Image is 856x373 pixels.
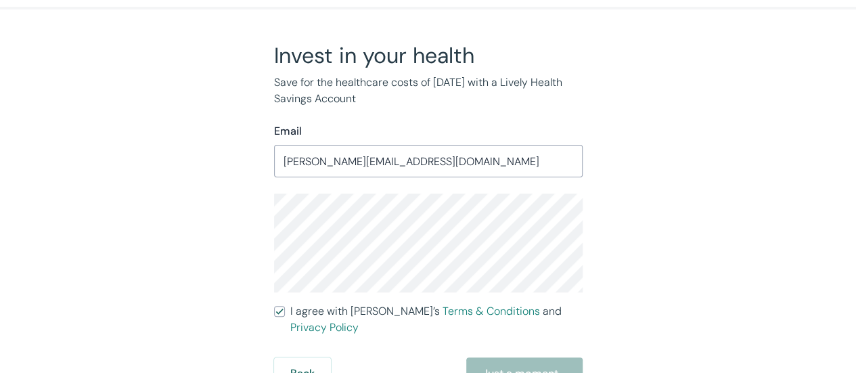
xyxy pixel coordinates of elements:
span: I agree with [PERSON_NAME]’s and [290,303,583,336]
a: Terms & Conditions [443,304,540,318]
label: Email [274,123,302,139]
p: Save for the healthcare costs of [DATE] with a Lively Health Savings Account [274,74,583,107]
a: Privacy Policy [290,320,359,334]
h2: Invest in your health [274,42,583,69]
